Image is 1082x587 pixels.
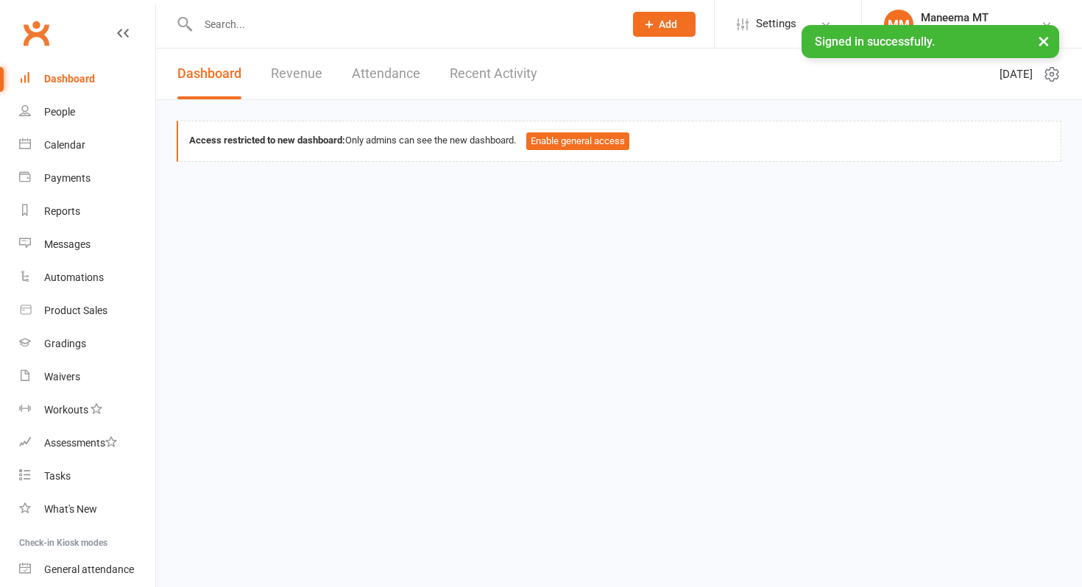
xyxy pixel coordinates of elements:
strong: Access restricted to new dashboard: [189,135,345,146]
span: [DATE] [1000,65,1033,83]
div: Messages [44,238,91,250]
a: Payments [19,162,155,195]
a: Attendance [352,49,420,99]
div: Maneema MT [921,11,1022,24]
button: × [1030,25,1057,57]
div: Only admins can see the new dashboard. [189,132,1050,150]
div: Dashboard [44,73,95,85]
div: Tasks [44,470,71,482]
a: Automations [19,261,155,294]
a: People [19,96,155,129]
a: General attendance kiosk mode [19,553,155,586]
a: Assessments [19,427,155,460]
div: Reports [44,205,80,217]
div: Product Sales [44,305,107,316]
div: Calendar [44,139,85,151]
button: Enable general access [526,132,629,150]
div: Gradings [44,338,86,349]
span: Add [659,18,677,30]
a: What's New [19,493,155,526]
a: Dashboard [177,49,241,99]
div: Waivers [44,371,80,383]
a: Gradings [19,327,155,360]
a: Revenue [271,49,322,99]
a: Tasks [19,460,155,493]
div: Workouts [44,404,88,416]
a: Dashboard [19,63,155,96]
a: Clubworx [18,15,54,51]
div: MM [884,10,913,39]
div: Assessments [44,437,117,449]
a: Recent Activity [450,49,537,99]
a: Messages [19,228,155,261]
div: What's New [44,503,97,515]
a: Waivers [19,360,155,394]
a: Calendar [19,129,155,162]
div: Automations [44,271,104,283]
div: [PERSON_NAME] Thai [921,24,1022,38]
a: Reports [19,195,155,228]
button: Add [633,12,696,37]
input: Search... [194,14,614,35]
div: Payments [44,172,91,184]
a: Workouts [19,394,155,427]
a: Product Sales [19,294,155,327]
div: General attendance [44,563,134,575]
span: Settings [756,7,796,40]
div: People [44,106,75,118]
span: Signed in successfully. [815,35,935,49]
